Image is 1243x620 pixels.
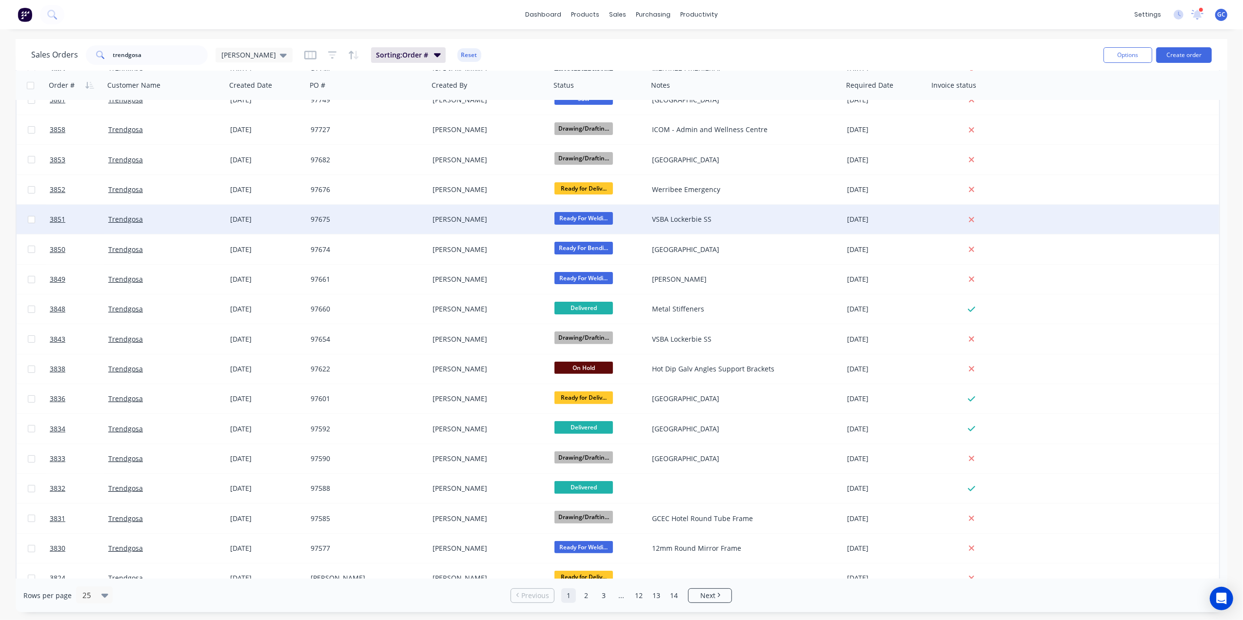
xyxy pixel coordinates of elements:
[311,185,419,194] div: 97676
[554,421,613,433] span: Delivered
[847,514,925,523] div: [DATE]
[631,7,675,22] div: purchasing
[652,364,830,374] div: Hot Dip Galv Angles Support Brackets
[553,80,574,90] div: Status
[31,50,78,59] h1: Sales Orders
[847,424,925,434] div: [DATE]
[50,175,108,204] a: 3852
[311,394,419,404] div: 97601
[433,185,541,194] div: [PERSON_NAME]
[652,125,830,135] div: ICOM - Admin and Wellness Centre
[230,95,303,105] div: [DATE]
[230,334,303,344] div: [DATE]
[579,588,593,603] a: Page 2
[50,384,108,413] a: 3836
[230,364,303,374] div: [DATE]
[847,334,925,344] div: [DATE]
[50,235,108,264] a: 3850
[433,424,541,434] div: [PERSON_NAME]
[50,265,108,294] a: 3849
[310,80,325,90] div: PO #
[433,394,541,404] div: [PERSON_NAME]
[230,245,303,254] div: [DATE]
[847,245,925,254] div: [DATE]
[847,274,925,284] div: [DATE]
[311,364,419,374] div: 97622
[50,454,65,464] span: 3833
[433,274,541,284] div: [PERSON_NAME]
[108,514,143,523] a: Trendgosa
[50,394,65,404] span: 3836
[675,7,723,22] div: productivity
[311,514,419,523] div: 97585
[311,274,419,284] div: 97661
[566,7,604,22] div: products
[847,454,925,464] div: [DATE]
[50,334,65,344] span: 3843
[554,511,613,523] span: Drawing/Draftin...
[652,155,830,165] div: [GEOGRAPHIC_DATA]
[554,242,613,254] span: Ready For Bendi...
[108,454,143,463] a: Trendgosa
[108,245,143,254] a: Trendgosa
[847,155,925,165] div: [DATE]
[50,125,65,135] span: 3858
[50,214,65,224] span: 3851
[230,454,303,464] div: [DATE]
[108,185,143,194] a: Trendgosa
[649,588,664,603] a: Page 13
[229,80,272,90] div: Created Date
[652,304,830,314] div: Metal Stiffeners
[432,80,467,90] div: Created By
[433,245,541,254] div: [PERSON_NAME]
[50,534,108,563] a: 3830
[50,245,65,254] span: 3850
[50,563,108,593] a: 3824
[554,122,613,135] span: Drawing/Draftin...
[376,50,428,60] span: Sorting: Order #
[847,364,925,374] div: [DATE]
[554,391,613,404] span: Ready for Deliv...
[652,274,830,284] div: [PERSON_NAME]
[847,484,925,493] div: [DATE]
[50,185,65,194] span: 3852
[652,95,830,105] div: [GEOGRAPHIC_DATA]
[652,514,830,523] div: GCEC Hotel Round Tube Frame
[108,334,143,344] a: Trendgosa
[108,543,143,553] a: Trendgosa
[433,334,541,344] div: [PERSON_NAME]
[652,334,830,344] div: VSBA Lockerbie SS
[230,514,303,523] div: [DATE]
[108,125,143,134] a: Trendgosa
[1129,7,1166,22] div: settings
[667,588,681,603] a: Page 14
[108,155,143,164] a: Trendgosa
[847,125,925,135] div: [DATE]
[50,354,108,384] a: 3838
[230,274,303,284] div: [DATE]
[1217,10,1225,19] span: GC
[507,588,736,603] ul: Pagination
[511,591,554,601] a: Previous page
[371,47,446,63] button: Sorting:Order #
[652,543,830,553] div: 12mm Round Mirror Frame
[433,214,541,224] div: [PERSON_NAME]
[554,152,613,164] span: Drawing/Draftin...
[554,571,613,583] span: Ready for Deliv...
[433,304,541,314] div: [PERSON_NAME]
[433,95,541,105] div: [PERSON_NAME]
[433,454,541,464] div: [PERSON_NAME]
[311,155,419,165] div: 97682
[230,304,303,314] div: [DATE]
[1210,587,1233,610] div: Open Intercom Messenger
[614,588,629,603] a: Jump forward
[847,214,925,224] div: [DATE]
[50,95,65,105] span: 3861
[230,573,303,583] div: [DATE]
[230,214,303,224] div: [DATE]
[311,424,419,434] div: 97592
[50,155,65,165] span: 3853
[50,573,65,583] span: 3824
[108,214,143,224] a: Trendgosa
[50,543,65,553] span: 3830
